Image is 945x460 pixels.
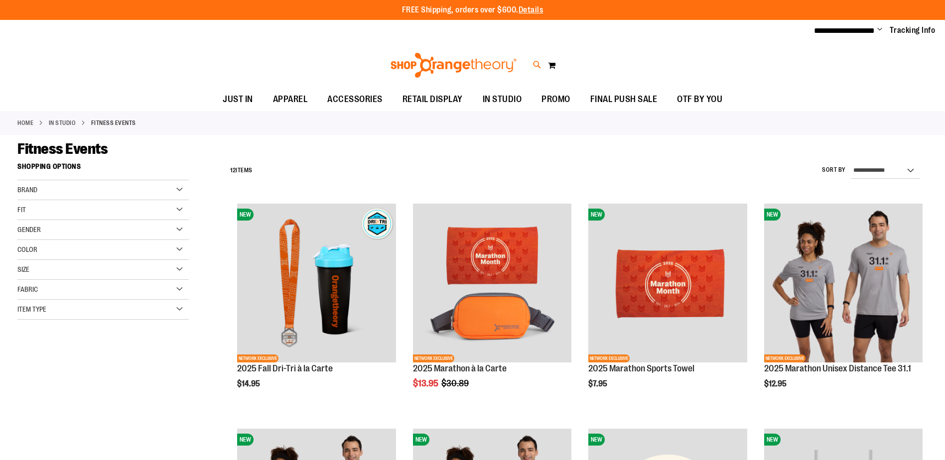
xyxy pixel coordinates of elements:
span: Fabric [17,285,38,293]
span: $13.95 [413,378,440,388]
a: IN STUDIO [473,88,532,111]
div: product [583,199,752,414]
span: IN STUDIO [483,88,522,111]
span: NEW [764,209,781,221]
img: 2025 Fall Dri-Tri à la Carte [237,204,396,362]
span: $7.95 [588,379,609,388]
p: FREE Shipping, orders over $600. [402,4,543,16]
span: JUST IN [223,88,253,111]
a: 2025 Marathon Sports TowelNEWNETWORK EXCLUSIVE [588,204,747,363]
a: 2025 Marathon à la Carte [413,363,507,373]
span: NEW [588,434,605,446]
span: NETWORK EXCLUSIVE [413,354,454,362]
img: Shop Orangetheory [389,53,518,78]
img: 2025 Marathon Unisex Distance Tee 31.1 [764,204,923,362]
div: product [759,199,928,414]
a: IN STUDIO [49,118,76,127]
a: 2025 Fall Dri-Tri à la Carte [237,363,333,373]
a: Details [519,5,543,14]
label: Sort By [822,166,846,174]
span: NEW [764,434,781,446]
a: RETAIL DISPLAY [393,88,473,111]
a: ACCESSORIES [317,88,393,111]
a: Home [17,118,33,127]
span: Fit [17,206,26,214]
span: 12 [230,167,236,174]
span: NEW [588,209,605,221]
a: 2025 Marathon Unisex Distance Tee 31.1 [764,363,911,373]
span: ACCESSORIES [327,88,383,111]
button: Account menu [877,25,882,35]
span: Fitness Events [17,140,108,157]
img: 2025 Marathon Sports Towel [588,204,747,362]
span: $12.95 [764,379,788,388]
div: product [232,199,401,414]
a: 2025 Marathon Unisex Distance Tee 31.1NEWNETWORK EXCLUSIVE [764,204,923,363]
span: Brand [17,186,37,194]
span: Color [17,245,37,253]
strong: Fitness Events [91,118,136,127]
a: 2025 Marathon à la CarteNETWORK EXCLUSIVE [413,204,571,363]
a: 2025 Marathon Sports Towel [588,363,694,373]
span: NEW [237,434,254,446]
a: FINAL PUSH SALE [580,88,668,111]
img: 2025 Marathon à la Carte [413,204,571,362]
a: PROMO [532,88,580,111]
span: PROMO [541,88,570,111]
a: 2025 Fall Dri-Tri à la CarteNEWNETWORK EXCLUSIVE [237,204,396,363]
span: FINAL PUSH SALE [590,88,658,111]
span: $14.95 [237,379,262,388]
span: NEW [237,209,254,221]
strong: Shopping Options [17,158,189,180]
a: APPAREL [263,88,318,111]
span: $30.89 [441,378,470,388]
span: NETWORK EXCLUSIVE [764,354,806,362]
span: OTF BY YOU [677,88,722,111]
a: JUST IN [213,88,263,111]
span: NEW [413,434,429,446]
a: Tracking Info [890,25,936,36]
span: Item Type [17,305,46,313]
span: NETWORK EXCLUSIVE [588,354,630,362]
span: Gender [17,226,41,233]
h2: Items [230,163,253,178]
div: product [408,199,576,414]
span: APPAREL [273,88,308,111]
span: Size [17,265,29,273]
a: OTF BY YOU [667,88,732,111]
span: NETWORK EXCLUSIVE [237,354,278,362]
span: RETAIL DISPLAY [403,88,463,111]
